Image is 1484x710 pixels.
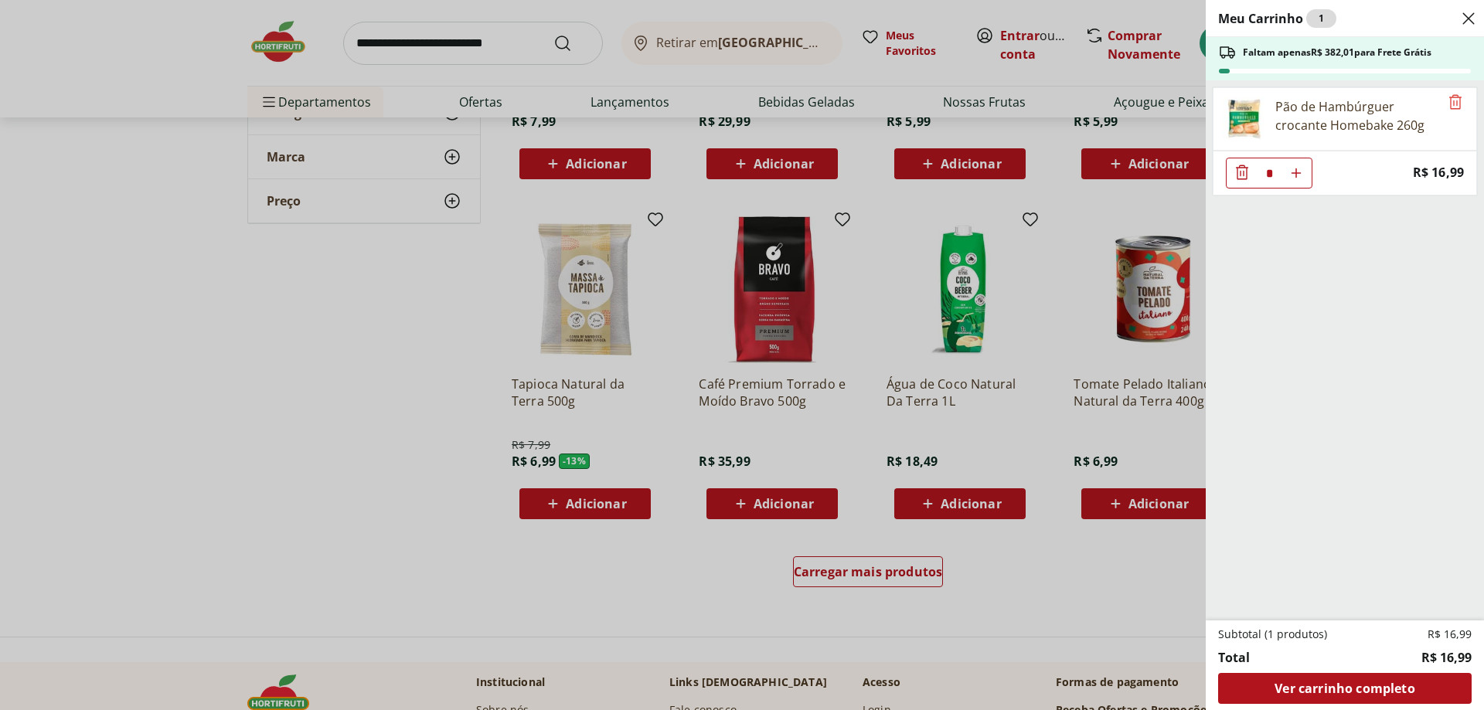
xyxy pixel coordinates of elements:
[1275,682,1414,695] span: Ver carrinho completo
[1218,648,1250,667] span: Total
[1446,93,1465,112] button: Remove
[1227,158,1258,189] button: Diminuir Quantidade
[1275,97,1439,134] div: Pão de Hambúrguer crocante Homebake 260g
[1428,627,1472,642] span: R$ 16,99
[1413,162,1464,183] span: R$ 16,99
[1218,9,1336,28] h2: Meu Carrinho
[1258,158,1281,188] input: Quantidade Atual
[1243,46,1431,59] span: Faltam apenas R$ 382,01 para Frete Grátis
[1218,627,1327,642] span: Subtotal (1 produtos)
[1306,9,1336,28] div: 1
[1281,158,1312,189] button: Aumentar Quantidade
[1218,673,1472,704] a: Ver carrinho completo
[1421,648,1472,667] span: R$ 16,99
